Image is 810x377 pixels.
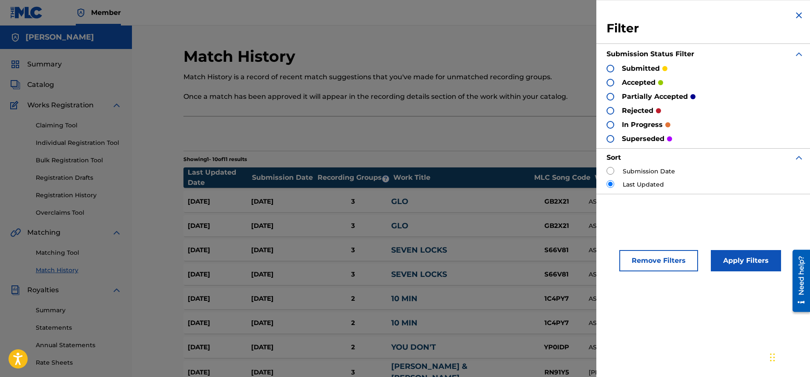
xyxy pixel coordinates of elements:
img: close [794,10,804,20]
img: Top Rightsholder [76,8,86,18]
img: Catalog [10,80,20,90]
div: ASOME BIDE [589,222,722,230]
img: Royalties [10,285,20,295]
div: [DATE] [188,318,251,328]
div: 3 [315,245,391,255]
p: accepted [622,78,655,88]
div: ASOME BIDE [589,343,722,352]
img: Summary [10,59,20,69]
div: [DATE] [188,270,251,279]
div: ASOME BIDE [589,270,722,279]
a: Match History [36,266,122,275]
a: Registration Drafts [36,173,122,182]
p: in progress [622,120,663,130]
p: superseded [622,134,664,144]
div: 3 [315,197,391,207]
div: Work Title [393,173,530,183]
div: 2 [315,318,391,328]
a: Summary [36,306,122,315]
a: GLO [391,197,408,206]
iframe: Resource Center [786,247,810,315]
p: submitted [622,63,660,74]
a: Claiming Tool [36,121,122,130]
div: ASOME BIDE [589,294,722,303]
a: Rate Sheets [36,358,122,367]
button: Apply Filters [711,250,781,271]
img: expand [794,153,804,163]
img: expand [112,285,122,295]
a: 10 MIN [391,294,418,303]
img: expand [112,227,122,238]
div: GB2X21 [525,197,589,207]
button: Remove Filters [619,250,698,271]
div: [DATE] [188,197,251,207]
a: GLO [391,221,408,230]
a: Statements [36,323,122,332]
img: expand [112,100,122,110]
div: 2 [315,342,391,352]
h3: Filter [607,21,804,36]
p: Once a match has been approved it will appear in the recording details section of the work within... [183,92,627,102]
div: YP0IDP [525,342,589,352]
div: Submission Date [252,173,316,183]
a: Individual Registration Tool [36,138,122,147]
span: Works Registration [27,100,94,110]
div: [DATE] [251,318,315,328]
p: partially accepted [622,92,688,102]
p: rejected [622,106,653,116]
div: [PERSON_NAME], ASOME BIDE [589,368,722,377]
div: Drag [770,345,775,370]
a: Overclaims Tool [36,208,122,217]
span: ? [382,176,389,182]
span: Member [91,8,121,17]
img: Accounts [10,32,20,43]
a: CatalogCatalog [10,80,54,90]
h5: Asome Bide Jr [26,32,94,42]
div: [DATE] [188,342,251,352]
div: 3 [315,221,391,231]
div: [DATE] [251,294,315,304]
a: Annual Statements [36,341,122,350]
img: MLC Logo [10,6,43,19]
p: Showing 1 - 10 of 11 results [183,155,247,163]
span: Matching [27,227,60,238]
a: Matching Tool [36,248,122,257]
span: Summary [27,59,62,69]
strong: Submission Status Filter [607,50,694,58]
label: Last Updated [623,180,664,189]
div: ASOME BIDE [589,197,722,206]
p: Match History is a record of recent match suggestions that you've made for unmatched recording gr... [183,72,627,82]
div: [DATE] [251,245,315,255]
a: YOU DON'T [391,342,436,352]
div: ASOME BIDE [589,319,722,328]
div: [DATE] [188,294,251,304]
img: Works Registration [10,100,21,110]
a: SummarySummary [10,59,62,69]
span: Catalog [27,80,54,90]
div: Last Updated Date [188,167,252,188]
div: S66V81 [525,245,589,255]
a: SEVEN LOCKS [391,245,447,255]
label: Submission Date [623,167,675,176]
h2: Match History [183,47,300,66]
div: ASOME BIDE [589,246,722,255]
div: [DATE] [251,270,315,279]
div: [DATE] [188,245,251,255]
img: expand [794,49,804,59]
div: [DATE] [251,197,315,207]
div: MLC Song Code [530,173,594,183]
div: 1C4PY7 [525,318,589,328]
img: Matching [10,227,21,238]
div: 2 [315,294,391,304]
a: Registration History [36,191,122,200]
div: GB2X21 [525,221,589,231]
div: [DATE] [188,221,251,231]
div: 1C4PY7 [525,294,589,304]
div: [DATE] [251,221,315,231]
a: SEVEN LOCKS [391,270,447,279]
a: 10 MIN [391,318,418,328]
iframe: Chat Widget [767,336,810,377]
